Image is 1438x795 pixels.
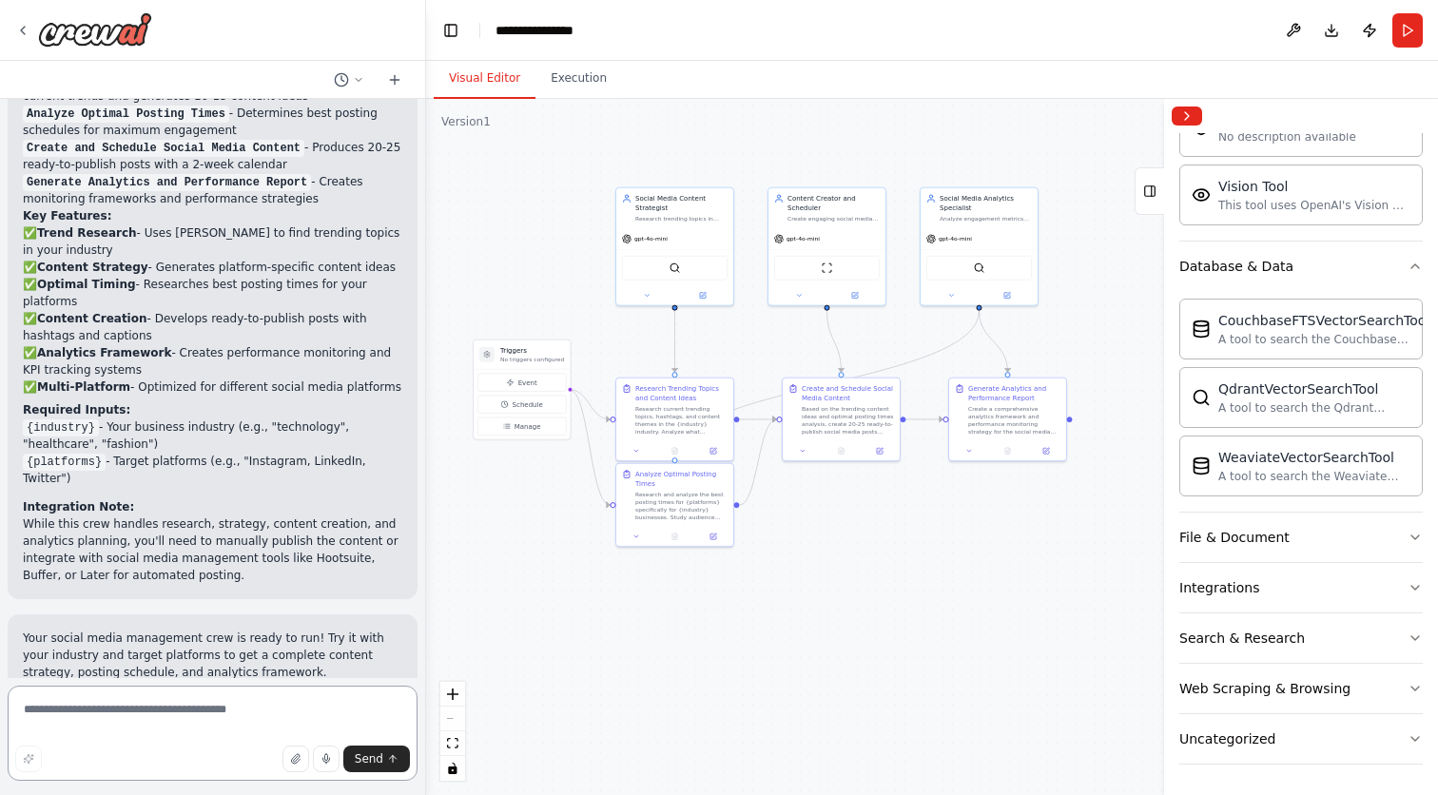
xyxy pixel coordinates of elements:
[518,378,537,387] span: Event
[23,173,402,207] li: - Creates monitoring frameworks and performance strategies
[15,746,42,772] button: Improve this prompt
[1179,528,1290,547] div: File & Document
[1192,456,1211,475] img: Weaviatevectorsearchtool
[513,399,543,409] span: Schedule
[477,374,566,392] button: Event
[23,139,402,173] li: - Produces 20-25 ready-to-publish posts with a 2-week calendar
[477,396,566,414] button: Schedule
[23,403,130,417] strong: Required Inputs:
[23,105,402,139] li: - Determines best posting schedules for maximum engagement
[37,226,137,240] strong: Trend Research
[441,114,491,129] div: Version 1
[437,17,464,44] button: Hide left sidebar
[37,380,130,394] strong: Multi-Platform
[787,215,880,223] div: Create engaging social media posts based on content ideas and schedule them for optimal posting t...
[1179,291,1423,512] div: Database & Data
[981,290,1035,301] button: Open in side panel
[23,500,134,514] strong: Integration Note:
[23,106,229,123] code: Analyze Optimal Posting Times
[975,311,1013,373] g: Edge from 1f9dcf22-0038-462d-b36c-85b25f9d7799 to 63e91e24-c49f-4ae0-9c4b-86e3cc7ab527
[23,419,99,436] code: {industry}
[1179,613,1423,663] button: Search & Research
[1192,388,1211,407] img: Qdrantvectorsearchtool
[1179,664,1423,713] button: Web Scraping & Browsing
[740,415,777,510] g: Edge from 467eaf82-c8fb-4efc-9e15-9e9c0e1dd7c5 to cf971024-86cd-4b4f-8b27-b6db1280155b
[37,346,171,359] strong: Analytics Framework
[326,68,372,91] button: Switch to previous chat
[473,339,571,440] div: TriggersNo triggers configuredEventScheduleManage
[974,262,985,274] img: SerperDevTool
[676,290,730,301] button: Open in side panel
[615,187,734,306] div: Social Media Content StrategistResearch trending topics in {industry}, analyze competitor content...
[434,59,535,99] button: Visual Editor
[635,194,728,213] div: Social Media Content Strategist
[654,531,694,542] button: No output available
[987,445,1027,456] button: No output available
[379,68,410,91] button: Start a new chat
[570,385,611,424] g: Edge from triggers to 3cf65f24-f856-46d8-96f2-0e877e5994cf
[948,378,1067,462] div: Generate Analytics and Performance ReportCreate a comprehensive analytics framework and performan...
[635,384,728,403] div: Research Trending Topics and Content Ideas
[828,290,883,301] button: Open in side panel
[822,262,833,274] img: ScrapeWebsiteTool
[1218,400,1410,416] div: A tool to search the Qdrant database for relevant information on internal documents.
[23,418,402,453] li: - Your business industry (e.g., "technology", "healthcare", "fashion")
[1192,185,1211,204] img: Visiontool
[37,312,147,325] strong: Content Creation
[1192,320,1211,339] img: Couchbaseftsvectorsearchtool
[37,278,136,291] strong: Optimal Timing
[477,417,566,436] button: Manage
[634,235,668,242] span: gpt-4o-mini
[1218,332,1429,347] div: A tool to search the Couchbase database for relevant information on internal documents.
[440,682,465,707] button: zoom in
[1179,242,1423,291] button: Database & Data
[823,311,846,373] g: Edge from 3225603e-4d07-47c5-a91c-b23260191881 to cf971024-86cd-4b4f-8b27-b6db1280155b
[440,756,465,781] button: toggle interactivity
[1030,445,1062,456] button: Open in side panel
[740,415,777,424] g: Edge from 3cf65f24-f856-46d8-96f2-0e877e5994cf to cf971024-86cd-4b4f-8b27-b6db1280155b
[635,491,728,521] div: Research and analyze the best posting times for {platforms} specifically for {industry} businesse...
[787,194,880,213] div: Content Creator and Scheduler
[939,235,972,242] span: gpt-4o-mini
[23,454,106,471] code: {platforms}
[920,187,1039,306] div: Social Media Analytics SpecialistAnalyze engagement metrics from {platforms}, identify patterns i...
[768,187,886,306] div: Content Creator and SchedulerCreate engaging social media posts based on content ideas and schedu...
[440,682,465,781] div: React Flow controls
[635,470,728,489] div: Analyze Optimal Posting Times
[313,746,340,772] button: Click to speak your automation idea
[968,405,1060,436] div: Create a comprehensive analytics framework and performance monitoring strategy for the social med...
[500,346,564,356] h3: Triggers
[23,453,402,487] li: - Target platforms (e.g., "Instagram, LinkedIn, Twitter")
[670,311,680,373] g: Edge from 6f782c1f-d937-49b9-9d20-c325cf3fc0b8 to 3cf65f24-f856-46d8-96f2-0e877e5994cf
[23,209,111,223] strong: Key Features:
[570,385,611,510] g: Edge from triggers to 467eaf82-c8fb-4efc-9e15-9e9c0e1dd7c5
[802,384,894,403] div: Create and Schedule Social Media Content
[1179,629,1305,648] div: Search & Research
[635,215,728,223] div: Research trending topics in {industry}, analyze competitor content strategies, and generate creat...
[670,262,681,274] img: SerperDevTool
[635,405,728,436] div: Research current trending topics, hashtags, and content themes in the {industry} industry. Analyz...
[1218,379,1410,398] div: QdrantVectorSearchTool
[343,746,410,772] button: Send
[906,415,943,424] g: Edge from cf971024-86cd-4b4f-8b27-b6db1280155b to 63e91e24-c49f-4ae0-9c4b-86e3cc7ab527
[940,215,1032,223] div: Analyze engagement metrics from {platforms}, identify patterns in audience behavior, determine op...
[654,445,694,456] button: No output available
[821,445,861,456] button: No output available
[1172,107,1202,126] button: Collapse right sidebar
[697,531,729,542] button: Open in side panel
[1218,469,1410,484] div: A tool to search the Weaviate database for relevant information on internal documents.
[1179,729,1275,748] div: Uncategorized
[615,378,734,462] div: Research Trending Topics and Content IdeasResearch current trending topics, hashtags, and content...
[864,445,896,456] button: Open in side panel
[23,224,402,396] p: ✅ - Uses [PERSON_NAME] to find trending topics in your industry ✅ - Generates platform-specific c...
[1179,578,1259,597] div: Integrations
[496,21,593,40] nav: breadcrumb
[968,384,1060,403] div: Generate Analytics and Performance Report
[440,731,465,756] button: fit view
[1179,563,1423,612] button: Integrations
[515,421,541,431] span: Manage
[1218,198,1410,213] div: This tool uses OpenAI's Vision API to describe the contents of an image.
[38,12,152,47] img: Logo
[535,59,622,99] button: Execution
[500,356,564,363] p: No triggers configured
